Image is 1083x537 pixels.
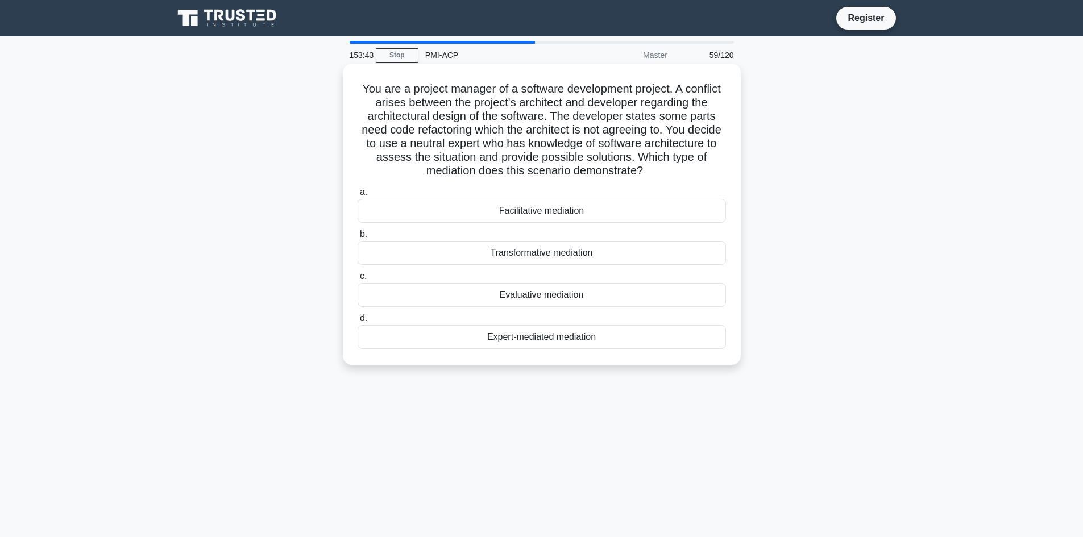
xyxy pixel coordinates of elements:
[360,271,367,281] span: c.
[360,313,367,323] span: d.
[358,325,726,349] div: Expert-mediated mediation
[674,44,741,66] div: 59/120
[841,11,891,25] a: Register
[418,44,575,66] div: PMI-ACP
[360,187,367,197] span: a.
[360,229,367,239] span: b.
[356,82,727,178] h5: You are a project manager of a software development project. A conflict arises between the projec...
[343,44,376,66] div: 153:43
[575,44,674,66] div: Master
[358,283,726,307] div: Evaluative mediation
[358,241,726,265] div: Transformative mediation
[358,199,726,223] div: Facilitative mediation
[376,48,418,63] a: Stop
